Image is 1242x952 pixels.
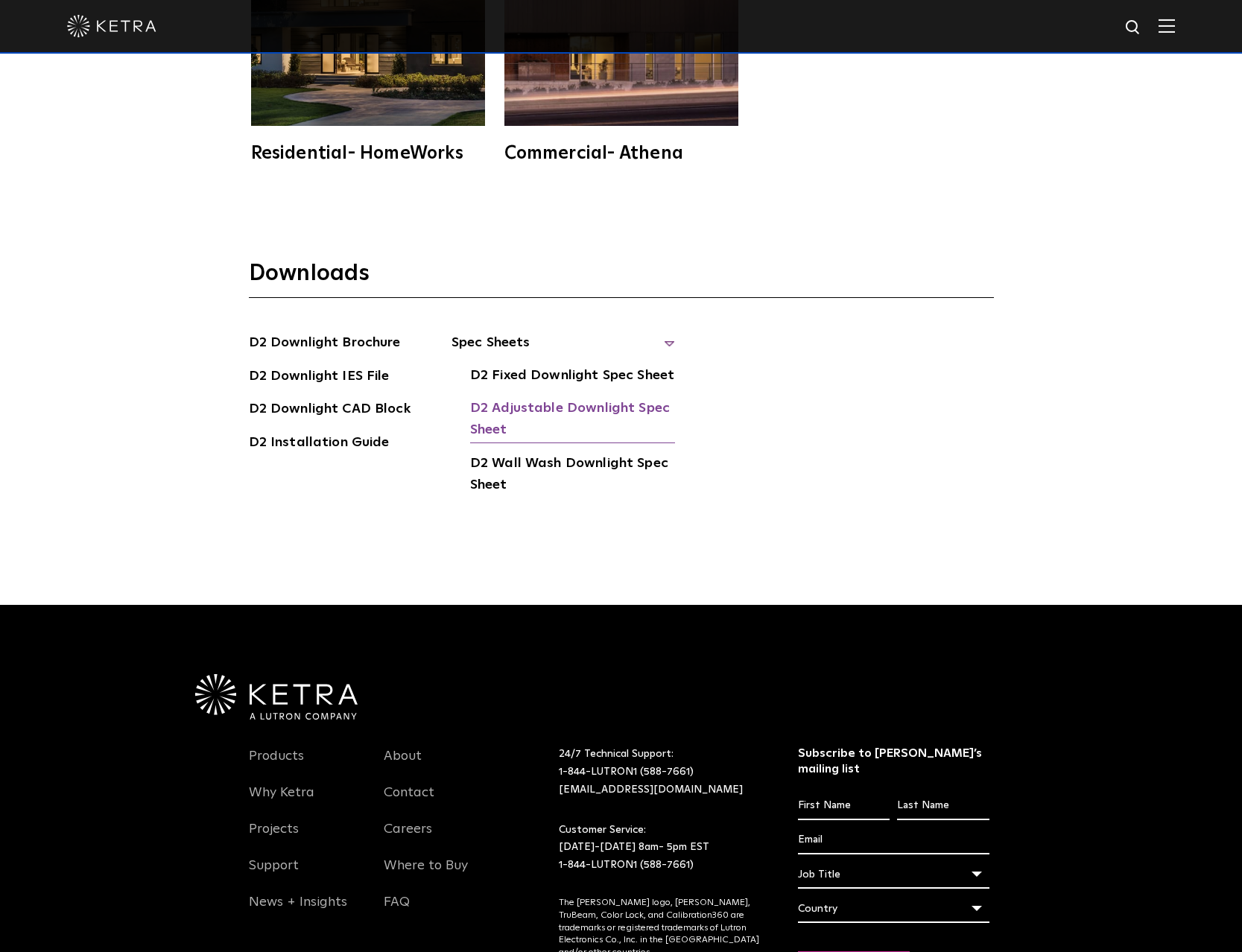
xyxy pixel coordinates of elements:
[249,432,390,456] a: D2 Installation Guide
[249,857,299,892] a: Support
[384,784,434,819] a: Contact
[470,365,674,389] a: D2 Fixed Downlight Spec Sheet
[384,857,468,892] a: Where to Buy
[798,895,989,923] div: Country
[249,748,304,782] a: Products
[384,748,422,782] a: About
[249,366,390,390] a: D2 Downlight IES File
[798,860,989,889] div: Job Title
[470,453,675,498] a: D2 Wall Wash Downlight Spec Sheet
[251,145,485,162] div: Residential- HomeWorks
[384,894,410,928] a: FAQ
[249,259,994,298] h3: Downloads
[249,399,411,422] a: D2 Downlight CAD Block
[384,746,497,928] div: Navigation Menu
[67,15,156,37] img: ketra-logo-2019-white
[1159,19,1175,33] img: Hamburger%20Nav.svg
[384,821,432,855] a: Careers
[559,860,694,870] a: 1-844-LUTRON1 (588-7661)
[559,746,761,799] p: 24/7 Technical Support:
[249,821,299,855] a: Projects
[798,746,989,777] h3: Subscribe to [PERSON_NAME]’s mailing list
[1124,19,1143,37] img: search icon
[559,784,743,795] a: [EMAIL_ADDRESS][DOMAIN_NAME]
[249,746,362,928] div: Navigation Menu
[470,398,675,443] a: D2 Adjustable Downlight Spec Sheet
[798,792,890,820] input: First Name
[195,674,358,720] img: Ketra-aLutronCo_White_RGB
[249,784,314,819] a: Why Ketra
[249,894,347,928] a: News + Insights
[249,332,401,356] a: D2 Downlight Brochure
[559,822,761,875] p: Customer Service: [DATE]-[DATE] 8am- 5pm EST
[559,767,694,777] a: 1-844-LUTRON1 (588-7661)
[897,792,989,820] input: Last Name
[504,145,738,162] div: Commercial- Athena
[798,826,989,854] input: Email
[452,332,675,365] span: Spec Sheets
